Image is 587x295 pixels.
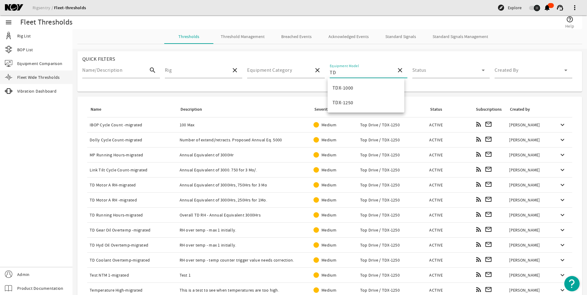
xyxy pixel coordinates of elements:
[485,241,492,248] mat-icon: mail_outline
[429,272,470,278] div: ACTIVE
[231,67,239,74] mat-icon: close
[509,167,550,173] div: [PERSON_NAME]
[360,197,425,203] div: Top Drive / TDX-1250
[90,272,175,278] div: Test NTM 1-migrated
[17,33,31,39] span: Rig List
[485,286,492,293] mat-icon: mail_outline
[360,122,425,128] div: Top Drive / TDX-1250
[485,211,492,218] mat-icon: mail_outline
[497,4,505,11] mat-icon: explore
[90,287,175,293] div: Temperature High-migrated
[429,242,470,248] div: ACTIVE
[360,272,425,278] div: Top Drive / TDX-1250
[82,56,115,62] span: Quick Filters
[429,212,470,218] div: ACTIVE
[509,137,550,143] div: [PERSON_NAME]
[90,122,175,128] div: IBOP Cycle Count -migrated
[485,181,492,188] mat-icon: mail_outline
[385,34,416,39] span: Standard Signals
[17,88,56,94] span: Vibration Dashboard
[247,67,292,73] mat-label: Equipment Category
[360,257,425,263] div: Top Drive / TDX-1250
[433,34,488,39] span: Standard Signals Management
[54,5,86,11] a: Fleet-thresholds
[321,137,337,143] span: Medium
[475,271,482,278] mat-icon: rss_feed
[360,167,425,173] div: Top Drive / TDX-1250
[508,5,522,11] span: Explore
[476,106,502,113] div: Subscriptions
[5,87,12,95] mat-icon: vibration
[165,67,172,73] mat-label: Rig
[90,227,175,233] div: TD Gear Oil Overtemp -migrated
[429,182,470,188] div: ACTIVE
[429,167,470,173] div: ACTIVE
[330,64,359,68] mat-label: Equipment Model
[485,226,492,233] mat-icon: mail_outline
[509,272,550,278] div: [PERSON_NAME]
[509,197,550,203] div: [PERSON_NAME]
[543,4,551,11] mat-icon: notifications
[33,5,54,10] a: Rigsentry
[90,197,175,203] div: TD Motor A RH -migrated
[559,256,566,264] mat-icon: keyboard_arrow_down
[509,257,550,263] div: [PERSON_NAME]
[360,227,425,233] div: Top Drive / TDX-1250
[321,287,337,293] span: Medium
[180,167,309,173] div: Annual Equivalent of 3000. 750 for 3 Mo/.
[321,152,337,158] span: Medium
[429,227,470,233] div: ACTIVE
[180,287,309,293] div: This is a test to see when temperatures are too high.
[485,136,492,143] mat-icon: mail_outline
[90,137,175,143] div: Dolly Cycle Count-migrated
[321,212,337,218] span: Medium
[475,136,482,143] mat-icon: rss_feed
[180,152,309,158] div: Annual Equivalent of 3000Hr
[360,182,425,188] div: Top Drive / TDX-1250
[475,151,482,158] mat-icon: rss_feed
[475,226,482,233] mat-icon: rss_feed
[328,34,369,39] span: Acknowledged Events
[429,257,470,263] div: ACTIVE
[5,19,12,26] mat-icon: menu
[565,23,574,29] span: Help
[17,271,29,278] span: Admin
[485,151,492,158] mat-icon: mail_outline
[180,227,309,233] div: RH over temp - max 1 initially.
[559,241,566,249] mat-icon: keyboard_arrow_down
[412,67,426,73] mat-label: Status
[180,197,309,203] div: Annual Equivalent of 3000Hrs, 250Hrs for 1Mo.
[510,106,530,113] div: Created by
[509,122,550,128] div: [PERSON_NAME]
[559,151,566,159] mat-icon: keyboard_arrow_down
[495,3,524,13] button: Explore
[360,152,425,158] div: Top Drive / TDX-1250
[475,121,482,128] mat-icon: rss_feed
[564,276,580,291] button: Open Resource Center
[509,287,550,293] div: [PERSON_NAME]
[332,85,353,91] span: TDX-1000
[321,227,337,233] span: Medium
[321,167,337,173] span: Medium
[429,137,470,143] div: ACTIVE
[91,106,101,113] div: Name
[321,257,337,263] span: Medium
[430,106,442,113] div: Status
[17,47,33,53] span: BOP List
[396,67,404,74] mat-icon: close
[360,137,425,143] div: Top Drive / TDX-1250
[559,211,566,219] mat-icon: keyboard_arrow_down
[180,137,309,143] div: Number of extend/retracts. Proposed Annual Eq. 5000
[485,271,492,278] mat-icon: mail_outline
[90,152,175,158] div: MP Running Hours-migrated
[429,287,470,293] div: ACTIVE
[509,242,550,248] div: [PERSON_NAME]
[313,106,353,113] div: Severity
[559,181,566,189] mat-icon: keyboard_arrow_down
[509,182,550,188] div: [PERSON_NAME]
[559,271,566,279] mat-icon: keyboard_arrow_down
[321,182,337,188] span: Medium
[321,122,337,128] span: Medium
[180,182,309,188] div: Annual Equivalent of 3000Hrs, 750Hrs for 3 Mo
[485,166,492,173] mat-icon: mail_outline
